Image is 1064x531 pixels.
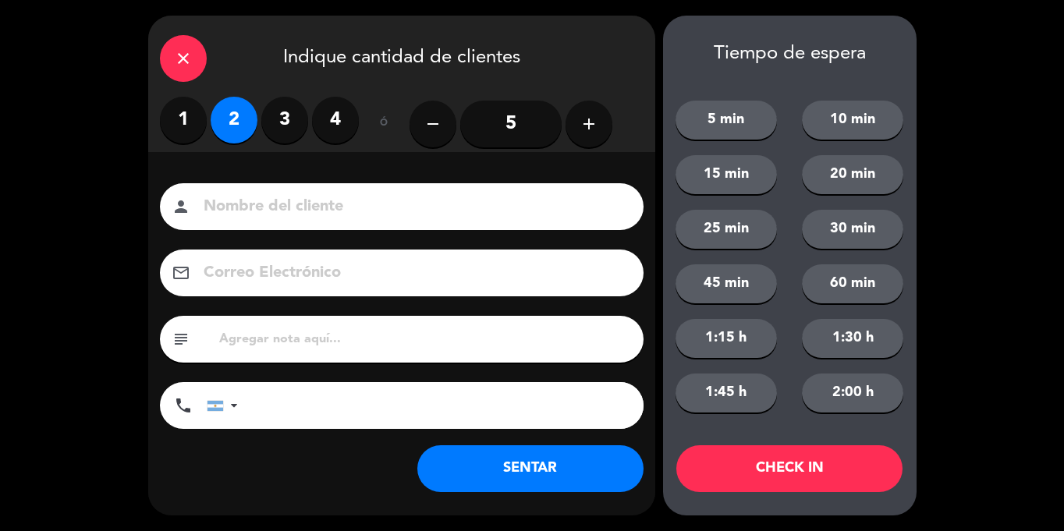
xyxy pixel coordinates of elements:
button: 60 min [802,264,903,303]
i: add [580,115,598,133]
i: email [172,264,190,282]
button: 15 min [676,155,777,194]
button: 45 min [676,264,777,303]
button: CHECK IN [676,445,903,492]
i: phone [174,396,193,415]
div: Argentina: +54 [207,383,243,428]
button: 1:30 h [802,319,903,358]
label: 4 [312,97,359,143]
label: 1 [160,97,207,143]
button: 1:45 h [676,373,777,412]
i: remove [424,115,442,133]
button: 10 min [802,101,903,140]
button: 30 min [802,210,903,249]
button: 5 min [676,101,777,140]
input: Agregar nota aquí... [218,328,632,350]
div: Indique cantidad de clientes [148,16,655,97]
div: Tiempo de espera [663,43,917,65]
button: 20 min [802,155,903,194]
button: 2:00 h [802,373,903,412]
i: close [174,49,193,68]
input: Correo Electrónico [202,260,623,287]
div: ó [359,97,410,151]
button: 1:15 h [676,319,777,358]
button: remove [410,101,456,147]
button: SENTAR [417,445,644,492]
label: 2 [211,97,257,143]
label: 3 [261,97,308,143]
i: subject [172,330,190,349]
button: add [566,101,612,147]
i: person [172,197,190,216]
input: Nombre del cliente [202,193,623,221]
button: 25 min [676,210,777,249]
